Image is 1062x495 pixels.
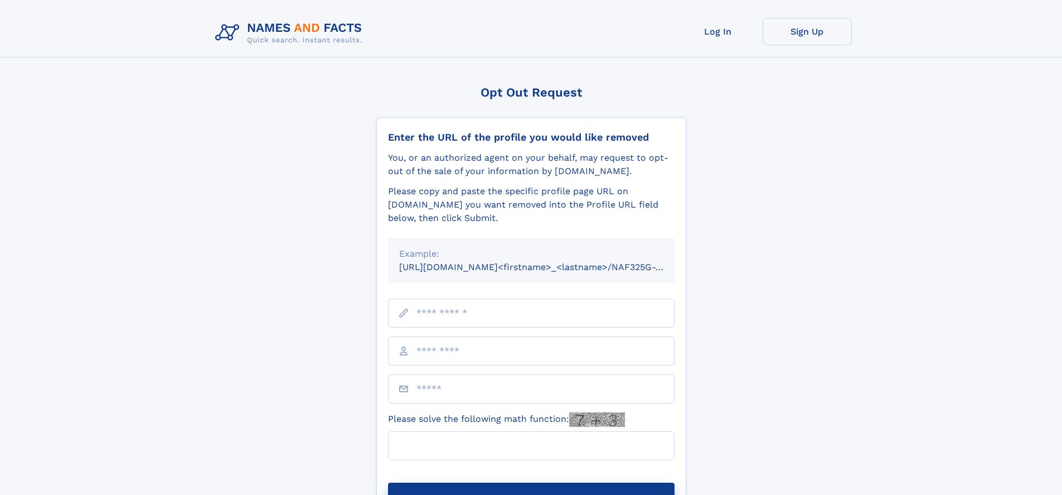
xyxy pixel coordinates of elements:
[211,18,371,48] img: Logo Names and Facts
[399,262,696,272] small: [URL][DOMAIN_NAME]<firstname>_<lastname>/NAF325G-xxxxxxxx
[673,18,763,45] a: Log In
[763,18,852,45] a: Sign Up
[388,412,625,427] label: Please solve the following math function:
[388,185,675,225] div: Please copy and paste the specific profile page URL on [DOMAIN_NAME] you want removed into the Pr...
[399,247,663,261] div: Example:
[376,85,686,99] div: Opt Out Request
[388,131,675,143] div: Enter the URL of the profile you would like removed
[388,151,675,178] div: You, or an authorized agent on your behalf, may request to opt-out of the sale of your informatio...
